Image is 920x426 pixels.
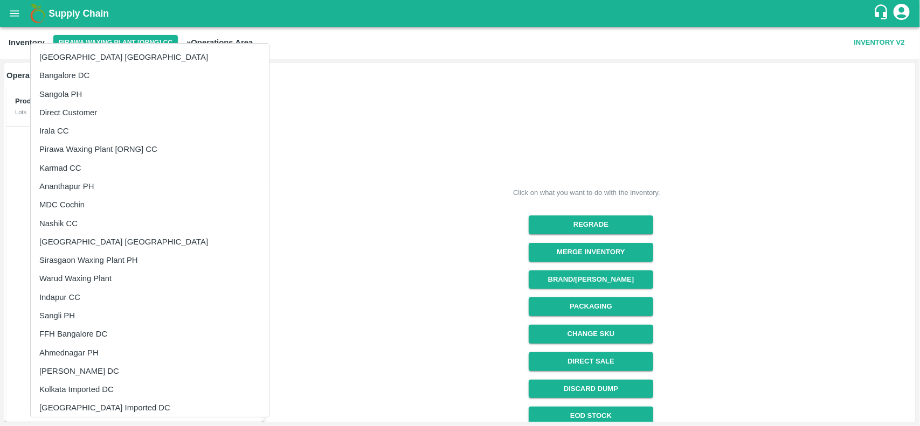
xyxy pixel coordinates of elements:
[31,269,269,288] li: Warud Waxing Plant
[31,140,269,158] li: Pirawa Waxing Plant [ORNG] CC
[31,344,269,362] li: Ahmednagar PH
[31,325,269,343] li: FFH Bangalore DC
[31,362,269,380] li: [PERSON_NAME] DC
[31,288,269,306] li: Indapur CC
[31,177,269,195] li: Ananthapur PH
[31,159,269,177] li: Karmad CC
[31,233,269,251] li: [GEOGRAPHIC_DATA] [GEOGRAPHIC_DATA]
[31,399,269,417] li: [GEOGRAPHIC_DATA] Imported DC
[31,48,269,66] li: [GEOGRAPHIC_DATA] [GEOGRAPHIC_DATA]
[31,251,269,269] li: Sirasgaon Waxing Plant PH
[31,122,269,140] li: Irala CC
[31,380,269,399] li: Kolkata Imported DC
[31,85,269,103] li: Sangola PH
[31,214,269,233] li: Nashik CC
[31,66,269,85] li: Bangalore DC
[31,306,269,325] li: Sangli PH
[31,195,269,214] li: MDC Cochin
[31,103,269,122] li: Direct Customer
